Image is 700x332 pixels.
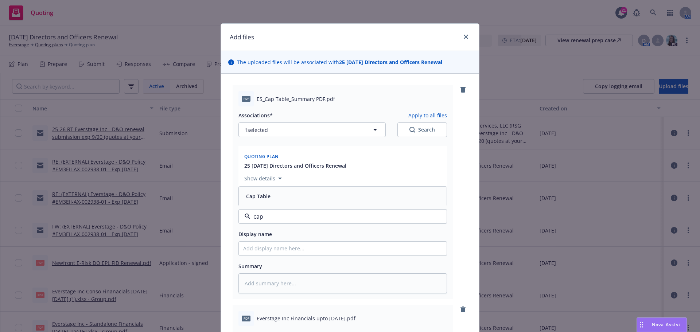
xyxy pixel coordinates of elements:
[462,32,470,41] a: close
[339,59,442,66] strong: 25 [DATE] Directors and Officers Renewal
[238,263,262,270] span: Summary
[241,174,285,183] button: Show details
[408,111,447,120] button: Apply to all files
[637,318,646,332] div: Drag to move
[397,122,447,137] button: SearchSearch
[257,315,355,322] span: Everstage Inc Financials upto [DATE].pdf
[238,122,386,137] button: 1selected
[239,242,447,255] input: Add display name here...
[238,112,273,119] span: Associations*
[652,321,681,328] span: Nova Assist
[245,126,268,134] span: 1 selected
[459,85,467,94] a: remove
[459,305,467,314] a: remove
[244,162,346,169] button: 25 [DATE] Directors and Officers Renewal
[250,212,432,221] input: Filter by keyword
[244,153,279,160] span: Quoting plan
[637,317,687,332] button: Nova Assist
[257,95,335,103] span: ES_Cap Table_Summary PDF.pdf
[246,192,271,200] button: Cap Table
[409,126,435,133] div: Search
[242,96,250,101] span: pdf
[237,58,442,66] span: The uploaded files will be associated with
[242,316,250,321] span: pdf
[238,231,272,238] span: Display name
[409,127,415,133] svg: Search
[230,32,254,42] h1: Add files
